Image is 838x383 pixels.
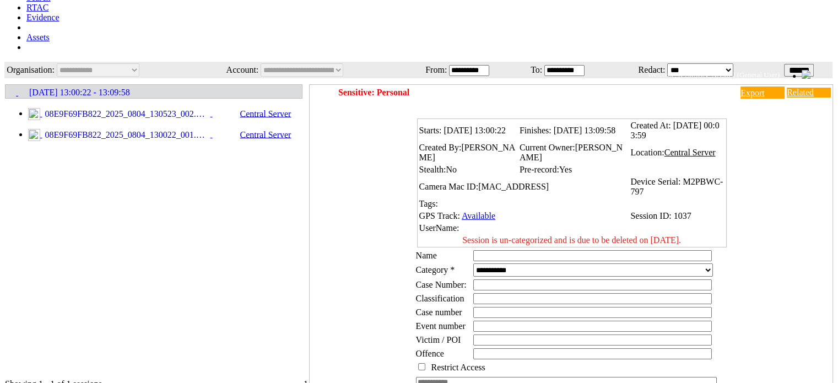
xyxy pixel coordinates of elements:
span: Case Number: [416,280,467,290]
span: Finishes: [520,126,552,135]
td: Sensitive: Personal [338,86,712,99]
span: [DATE] 13:00:22 - 13:09:58 [29,88,130,98]
span: [DATE] 13:09:58 [554,126,615,135]
a: [DATE] 13:00:22 - 13:09:58 [6,85,301,98]
span: [PERSON_NAME] [419,143,516,162]
a: Evidence [26,13,60,22]
td: Restrict Access [415,361,733,373]
span: 08E9F69FB822_2025_0804_130022_001.MP4 [42,130,210,140]
td: From: [408,63,447,77]
span: Session ID: [630,211,671,220]
span: Yes [559,165,572,174]
span: Tags: [419,199,438,208]
img: video24_pre.svg [28,129,40,141]
span: Case number [416,308,462,317]
span: [MAC_ADDRESS] [478,182,549,191]
td: Location: [630,142,725,163]
span: Central Server [213,109,297,118]
td: To: [521,63,543,77]
td: Current Owner: [519,142,629,163]
a: 08E9F69FB822_2025_0804_130523_002.MP4 Central Server [28,109,297,118]
span: Central Server [664,148,716,157]
span: No [446,165,457,174]
img: video24.svg [28,108,40,120]
td: Account: [202,63,259,77]
a: RTAC [26,3,48,12]
span: Victim / POI [416,335,461,344]
span: Device Serial: [630,177,680,186]
label: Category * [416,265,455,274]
td: Camera Mac ID: [419,176,629,197]
span: M2PBWC-797 [630,177,723,196]
span: [DATE] 00:03:59 [630,121,719,140]
span: Event number [416,321,466,331]
span: Classification [416,294,464,303]
span: Starts: [419,126,442,135]
a: Related [787,88,831,98]
span: UserName: [419,223,459,233]
td: Stealth: [419,164,518,175]
td: Organisation: [6,63,55,77]
img: bell24.png [802,70,810,79]
span: Session is un-categorized and is due to be deleted on [DATE]. [462,235,681,245]
span: Created At: [630,121,671,130]
a: Available [462,211,495,220]
span: GPS Track: [419,211,460,220]
span: 1037 [673,211,691,220]
a: Assets [26,33,50,42]
span: 08E9F69FB822_2025_0804_130523_002.MP4 [42,109,210,119]
a: Export [740,87,785,99]
td: Pre-record: [519,164,629,175]
span: [DATE] 13:00:22 [444,126,505,135]
span: [PERSON_NAME] [520,143,623,162]
a: 08E9F69FB822_2025_0804_130022_001.MP4 Central Server [28,130,297,139]
td: Created By: [419,142,518,163]
span: Welcome, [PERSON_NAME] (General User) [648,71,780,79]
td: Redact: [616,63,666,77]
span: Offence [416,349,444,358]
label: Name [416,251,437,260]
span: Central Server [213,130,297,139]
